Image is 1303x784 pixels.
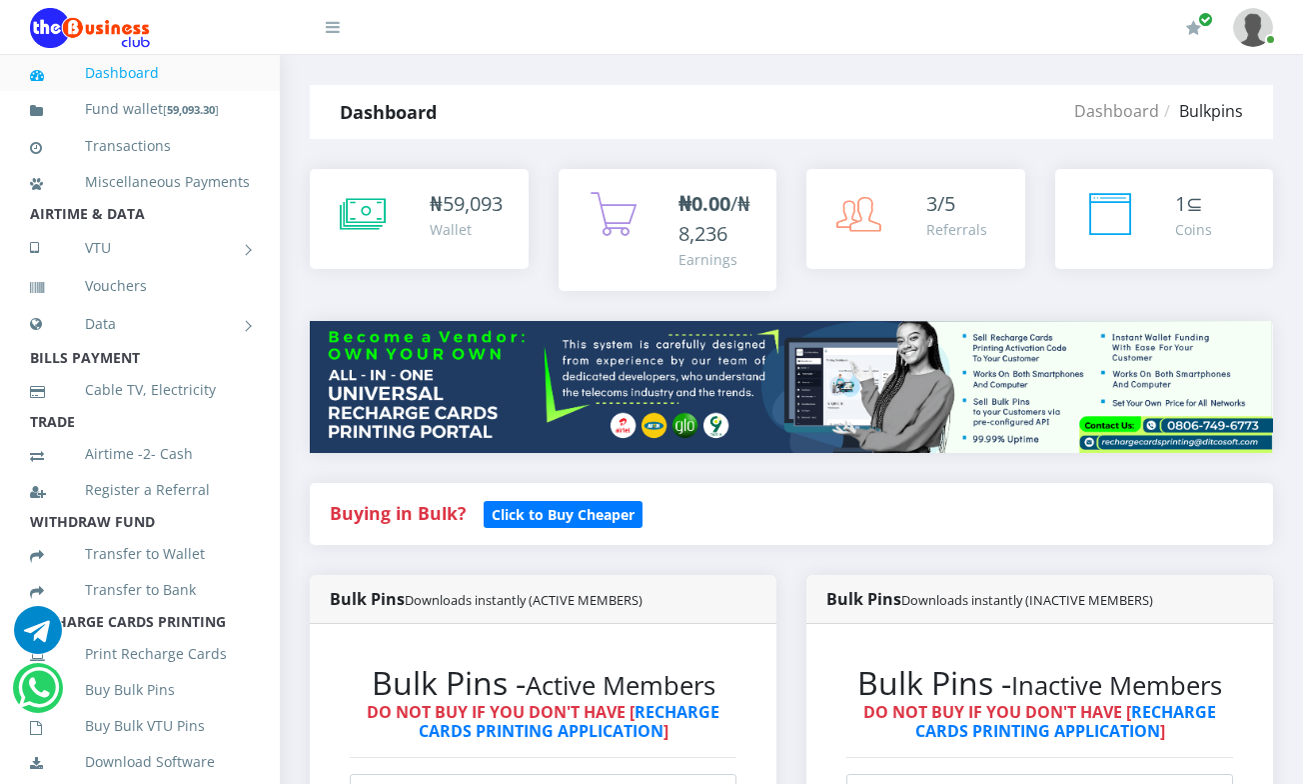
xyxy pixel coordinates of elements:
[310,169,529,269] a: ₦59,093 Wallet
[330,588,643,610] strong: Bulk Pins
[678,190,750,247] span: /₦8,236
[30,123,250,169] a: Transactions
[367,701,719,742] strong: DO NOT BUY IF YOU DON'T HAVE [ ]
[846,664,1233,702] h2: Bulk Pins -
[492,505,635,524] b: Click to Buy Cheaper
[30,299,250,349] a: Data
[678,190,730,217] b: ₦0.00
[901,591,1153,609] small: Downloads instantly (INACTIVE MEMBERS)
[915,701,1217,742] a: RECHARGE CARDS PRINTING APPLICATION
[30,431,250,477] a: Airtime -2- Cash
[430,189,503,219] div: ₦
[30,531,250,577] a: Transfer to Wallet
[1186,20,1201,36] i: Renew/Upgrade Subscription
[30,86,250,133] a: Fund wallet[59,093.30]
[419,701,720,742] a: RECHARGE CARDS PRINTING APPLICATION
[926,190,955,217] span: 3/5
[405,591,643,609] small: Downloads instantly (ACTIVE MEMBERS)
[1074,100,1159,122] a: Dashboard
[30,567,250,613] a: Transfer to Bank
[1175,190,1186,217] span: 1
[430,219,503,240] div: Wallet
[1175,189,1212,219] div: ⊆
[30,631,250,677] a: Print Recharge Cards
[30,50,250,96] a: Dashboard
[678,249,757,270] div: Earnings
[340,100,437,124] strong: Dashboard
[30,467,250,513] a: Register a Referral
[806,169,1025,269] a: 3/5 Referrals
[30,223,250,273] a: VTU
[30,159,250,205] a: Miscellaneous Payments
[163,102,219,117] small: [ ]
[1159,99,1243,123] li: Bulkpins
[30,703,250,749] a: Buy Bulk VTU Pins
[350,664,736,702] h2: Bulk Pins -
[863,701,1216,742] strong: DO NOT BUY IF YOU DON'T HAVE [ ]
[526,668,715,703] small: Active Members
[30,667,250,713] a: Buy Bulk Pins
[1011,668,1222,703] small: Inactive Members
[30,367,250,413] a: Cable TV, Electricity
[167,102,215,117] b: 59,093.30
[443,190,503,217] span: 59,093
[310,321,1273,453] img: multitenant_rcp.png
[1198,12,1213,27] span: Renew/Upgrade Subscription
[484,501,643,525] a: Click to Buy Cheaper
[926,219,987,240] div: Referrals
[14,621,62,654] a: Chat for support
[559,169,777,291] a: ₦0.00/₦8,236 Earnings
[18,679,59,712] a: Chat for support
[30,263,250,309] a: Vouchers
[30,8,150,48] img: Logo
[1233,8,1273,47] img: User
[1175,219,1212,240] div: Coins
[826,588,1153,610] strong: Bulk Pins
[330,501,466,525] strong: Buying in Bulk?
